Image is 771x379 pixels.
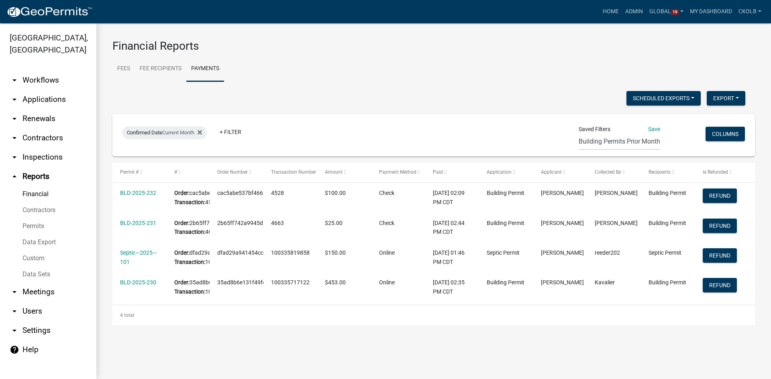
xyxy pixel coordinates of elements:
[703,188,737,203] button: Refund
[166,163,209,182] datatable-header-cell: #
[600,4,622,19] a: Home
[10,287,19,297] i: arrow_drop_down
[10,75,19,85] i: arrow_drop_down
[120,249,157,265] a: Septic—2025—101
[210,163,263,182] datatable-header-cell: Order Number
[487,249,520,256] span: Septic Permit
[217,190,315,196] span: cac5abe537bf46619337ae929c65fb1e
[174,169,177,175] span: #
[695,163,749,182] datatable-header-cell: Is Refunded
[112,305,755,325] div: 4 total
[10,152,19,162] i: arrow_drop_down
[186,56,224,82] a: Payments
[433,219,471,237] div: [DATE] 02:44 PM CDT
[579,125,610,134] span: Saved Filters
[703,248,737,263] button: Refund
[646,4,687,19] a: Global19
[120,279,156,286] a: BLD-2025-230
[325,220,343,226] span: $25.00
[135,56,186,82] a: Fee Recipients
[271,220,284,226] span: 4663
[10,172,19,181] i: arrow_drop_up
[703,223,737,229] wm-modal-confirm: Refund Payment
[379,279,395,286] span: Online
[120,220,156,226] a: BLD-2025-231
[271,190,284,196] span: 4528
[595,279,615,286] span: Kavalier
[213,125,248,139] a: + Filter
[595,220,638,226] span: J.D. Griffith
[174,249,190,256] b: Order:
[174,219,202,237] div: 2b65ff742a9945d1877759703c5ddc15 4663
[217,249,314,256] span: dfad29a941454cc9aad9f0d14f2bc8f1
[379,190,394,196] span: Check
[127,130,162,136] span: Confirmed Date
[541,220,584,226] span: J.D. Griffith
[433,248,471,267] div: [DATE] 01:46 PM CDT
[649,169,671,175] span: Recipients
[120,169,139,175] span: Permit #
[541,249,584,256] span: Reed Ward
[541,279,584,286] span: John Kavalier
[533,163,587,182] datatable-header-cell: Applicant
[433,169,443,175] span: Paid
[541,190,584,196] span: J.D. Griffith
[10,133,19,143] i: arrow_drop_down
[174,278,202,296] div: 35ad8b6e131f49fea5e52c6664e611fd 100335717122
[112,163,166,182] datatable-header-cell: Permit #
[174,288,205,295] b: Transaction:
[271,249,310,256] span: 100335819858
[174,259,205,265] b: Transaction:
[317,163,371,182] datatable-header-cell: Amount
[174,190,190,196] b: Order:
[703,282,737,289] wm-modal-confirm: Refund Payment
[174,248,202,267] div: dfad29a941454cc9aad9f0d14f2bc8f1 100335819858
[379,249,395,256] span: Online
[217,220,317,226] span: 2b65ff742a9945d1877759703c5ddc15
[379,169,416,175] span: Payment Method
[271,169,316,175] span: Transaction Number
[10,345,19,355] i: help
[325,190,346,196] span: $100.00
[487,220,524,226] span: Building Permit
[325,279,346,286] span: $453.00
[487,169,512,175] span: Application
[649,279,686,286] span: Building Permit
[174,199,205,205] b: Transaction:
[174,279,190,286] b: Order:
[487,279,524,286] span: Building Permit
[703,169,728,175] span: Is Refunded
[325,249,346,256] span: $150.00
[271,279,310,286] span: 100335717122
[122,126,207,139] div: Current Month
[703,193,737,200] wm-modal-confirm: Refund Payment
[541,169,562,175] span: Applicant
[707,91,745,105] button: Export
[325,169,343,175] span: Amount
[622,4,646,19] a: Admin
[10,95,19,104] i: arrow_drop_down
[671,9,679,16] span: 19
[174,220,190,226] b: Order:
[595,190,638,196] span: J.D. Griffith
[735,4,765,19] a: ckolb
[10,306,19,316] i: arrow_drop_down
[479,163,533,182] datatable-header-cell: Application
[433,188,471,207] div: [DATE] 02:09 PM CDT
[706,127,745,141] button: Columns
[703,219,737,233] button: Refund
[174,188,202,207] div: cac5abe537bf46619337ae929c65fb1e 4528
[649,249,681,256] span: Septic Permit
[595,169,621,175] span: Collected By
[379,220,394,226] span: Check
[112,56,135,82] a: Fees
[687,4,735,19] a: My Dashboard
[703,278,737,292] button: Refund
[595,249,620,256] span: reeder202
[263,163,317,182] datatable-header-cell: Transaction Number
[112,39,755,53] h3: Financial Reports
[487,190,524,196] span: Building Permit
[626,91,701,105] button: Scheduled Exports
[371,163,425,182] datatable-header-cell: Payment Method
[120,190,156,196] a: BLD-2025-232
